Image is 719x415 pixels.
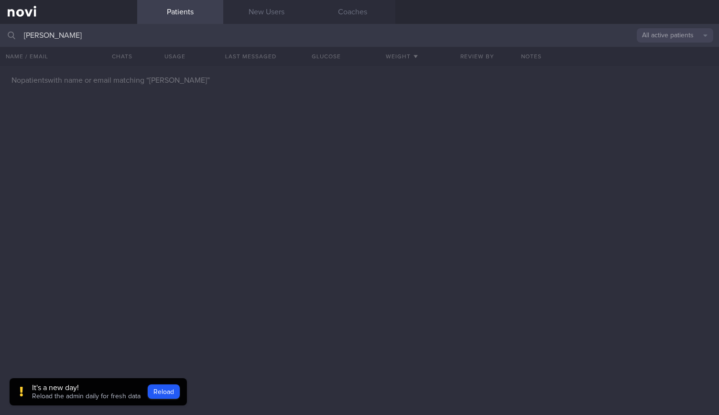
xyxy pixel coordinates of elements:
[288,47,364,66] button: Glucose
[364,47,440,66] button: Weight
[137,47,213,66] div: Usage
[99,47,137,66] button: Chats
[32,393,141,400] span: Reload the admin daily for fresh data
[32,383,141,393] div: It's a new day!
[148,384,180,399] button: Reload
[637,28,713,43] button: All active patients
[440,47,515,66] button: Review By
[515,47,719,66] div: Notes
[213,47,288,66] button: Last Messaged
